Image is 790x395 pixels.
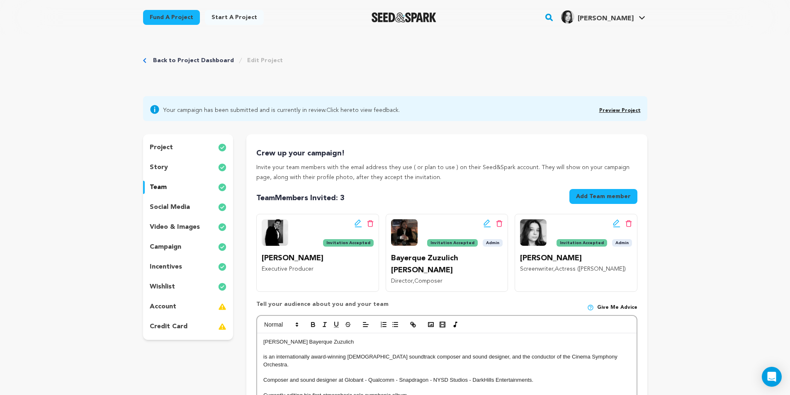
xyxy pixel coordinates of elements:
p: incentives [150,262,182,272]
button: video & images [143,221,233,234]
span: Your campaign has been submitted and is currently in review. to view feedback. [163,104,400,114]
img: check-circle-full.svg [218,182,226,192]
button: project [143,141,233,154]
span: Members Invited [275,194,336,202]
button: account [143,300,233,313]
img: team picture [520,219,547,246]
p: team [150,182,167,192]
span: Invitation Accepted [557,239,607,247]
span: Director [391,278,413,284]
button: team [143,181,233,194]
span: Composer [414,278,442,284]
p: Tell your audience about you and your team [256,300,389,315]
img: check-circle-full.svg [218,202,226,212]
img: check-circle-full.svg [218,143,226,153]
p: account [150,302,176,312]
p: wishlist [150,282,175,292]
button: wishlist [143,280,233,293]
p: Composer and sound designer at Globant - Qualcomm - Snapdragon - NYSD Studios - DarkHills Enterta... [263,376,630,384]
p: Invite your team members with the email address they use ( or plan to use ) on their Seed&Spark a... [256,163,637,183]
a: Seed&Spark Homepage [372,12,437,22]
span: ([PERSON_NAME]) [577,266,626,272]
p: [PERSON_NAME] [262,252,373,264]
span: Screenwriter [520,266,553,272]
p: video & images [150,222,200,232]
img: warning-full.svg [218,302,226,312]
span: Admin [612,239,632,247]
a: Preview Project [599,108,641,113]
p: [PERSON_NAME] [520,252,632,264]
img: team picture [391,219,418,246]
a: Fund a project [143,10,200,25]
a: Click here [326,107,352,113]
img: warning-full.svg [218,322,226,332]
p: Crew up your campaign! [256,148,637,160]
button: campaign [143,240,233,254]
span: Invitation Accepted [323,239,374,247]
p: project [150,143,173,153]
img: check-circle-full.svg [218,222,226,232]
a: Back to Project Dashboard [153,56,234,65]
button: credit card [143,320,233,333]
p: , [391,276,503,286]
p: Team : 3 [256,192,345,204]
p: story [150,162,168,172]
span: Actress [555,266,576,272]
span: Laura M.'s Profile [559,9,647,26]
a: Start a project [205,10,264,25]
span: [PERSON_NAME] [578,15,634,22]
div: Open Intercom Messenger [762,367,782,387]
p: [PERSON_NAME] Bayerque Zuzulich [263,338,630,346]
span: Admin [483,239,503,247]
a: Edit Project [247,56,283,65]
span: Invitation Accepted [427,239,478,247]
img: f53dd35a1fda60a8.jpg [561,10,574,24]
img: check-circle-full.svg [218,262,226,272]
span: Executive Producer [262,266,314,272]
p: , [520,264,632,274]
p: Bayerque Zuzulich [PERSON_NAME] [391,252,503,276]
div: Breadcrumb [143,56,283,65]
img: Seed&Spark Logo Dark Mode [372,12,437,22]
img: help-circle.svg [587,304,594,311]
img: check-circle-full.svg [218,242,226,252]
a: Laura M.'s Profile [559,9,647,24]
img: check-circle-full.svg [218,282,226,292]
button: Add Team member [569,189,637,204]
button: incentives [143,260,233,274]
img: check-circle-full.svg [218,162,226,172]
p: is an internationally award-winning [DEMOGRAPHIC_DATA] soundtrack composer and sound designer, an... [263,353,630,368]
p: campaign [150,242,181,252]
span: Give me advice [597,304,637,311]
button: story [143,161,233,174]
p: credit card [150,322,187,332]
div: Laura M.'s Profile [561,10,634,24]
p: social media [150,202,190,212]
img: team picture [262,219,288,246]
button: social media [143,201,233,214]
